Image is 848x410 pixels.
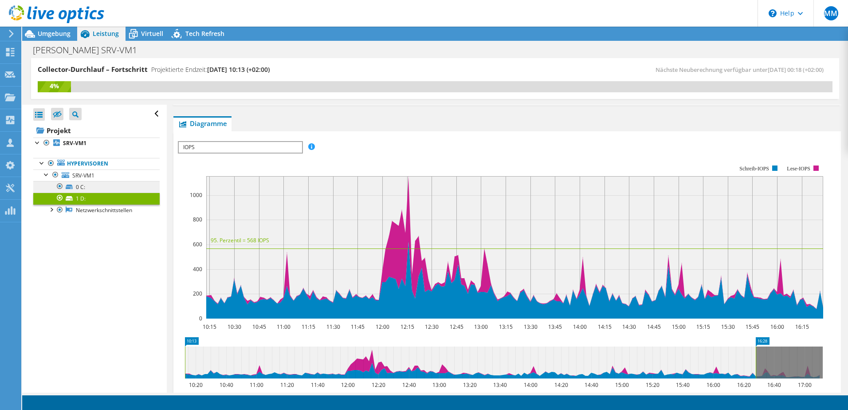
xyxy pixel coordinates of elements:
text: 11:00 [276,323,290,331]
text: 13:20 [463,381,476,389]
a: SRV-VM1 [33,170,160,181]
text: 11:30 [326,323,340,331]
text: 11:15 [301,323,315,331]
text: 0 [199,315,202,322]
text: 12:30 [424,323,438,331]
text: 14:00 [573,323,586,331]
text: Lese-IOPS [787,166,810,172]
text: 95. Perzentil = 568 IOPS [211,237,269,244]
a: 1 D: [33,193,160,204]
span: [DATE] 10:13 (+02:00) [207,65,270,74]
h1: [PERSON_NAME] SRV-VM1 [29,45,151,55]
text: 15:00 [615,381,628,389]
text: 17:00 [797,381,811,389]
span: Diagramme [178,119,227,128]
text: 800 [193,216,202,223]
span: Virtuell [141,29,163,38]
text: 11:45 [350,323,364,331]
div: 4% [38,81,71,91]
span: SRV-VM1 [72,172,94,179]
svg: \n [769,9,777,17]
span: IOPS [179,142,302,153]
text: 12:15 [400,323,414,331]
text: 10:40 [219,381,233,389]
text: 10:20 [188,381,202,389]
text: 16:00 [706,381,720,389]
h4: Projektierte Endzeit: [151,65,270,75]
text: 13:40 [493,381,506,389]
text: 12:20 [371,381,385,389]
span: Leistung [93,29,119,38]
text: 15:00 [671,323,685,331]
text: 10:30 [227,323,241,331]
text: 11:00 [249,381,263,389]
text: 14:40 [584,381,598,389]
span: Tech Refresh [185,29,224,38]
text: 200 [193,290,202,297]
text: 1000 [190,191,202,199]
a: SRV-VM1 [33,138,160,149]
text: 15:40 [675,381,689,389]
text: 15:45 [745,323,759,331]
text: 600 [193,240,202,248]
text: 13:15 [499,323,512,331]
a: Hypervisoren [33,158,160,170]
text: 400 [193,265,202,273]
span: MM [824,6,838,20]
text: 14:30 [622,323,636,331]
a: Netzwerkschnittstellen [33,205,160,216]
text: 16:15 [795,323,809,331]
a: Projekt [33,123,160,138]
text: 16:20 [737,381,750,389]
text: 14:00 [523,381,537,389]
text: 13:00 [474,323,487,331]
text: 12:40 [402,381,416,389]
text: 12:00 [375,323,389,331]
text: 13:30 [523,323,537,331]
text: Schreib-IOPS [739,166,769,172]
a: 0 C: [33,181,160,193]
text: 14:45 [647,323,660,331]
b: SRV-VM1 [63,139,86,147]
text: 13:00 [432,381,446,389]
text: 13:45 [548,323,561,331]
span: [DATE] 00:18 (+02:00) [768,66,824,74]
text: 15:15 [696,323,710,331]
text: 12:45 [449,323,463,331]
text: 14:15 [597,323,611,331]
span: Umgebung [38,29,71,38]
text: 14:20 [554,381,568,389]
text: 16:40 [767,381,781,389]
span: Nächste Neuberechnung verfügbar unter [656,66,828,74]
text: 15:20 [645,381,659,389]
text: 11:20 [280,381,294,389]
text: 15:30 [721,323,734,331]
text: 11:40 [310,381,324,389]
text: 12:00 [341,381,354,389]
text: 10:45 [252,323,266,331]
text: 16:00 [770,323,784,331]
text: 10:15 [202,323,216,331]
